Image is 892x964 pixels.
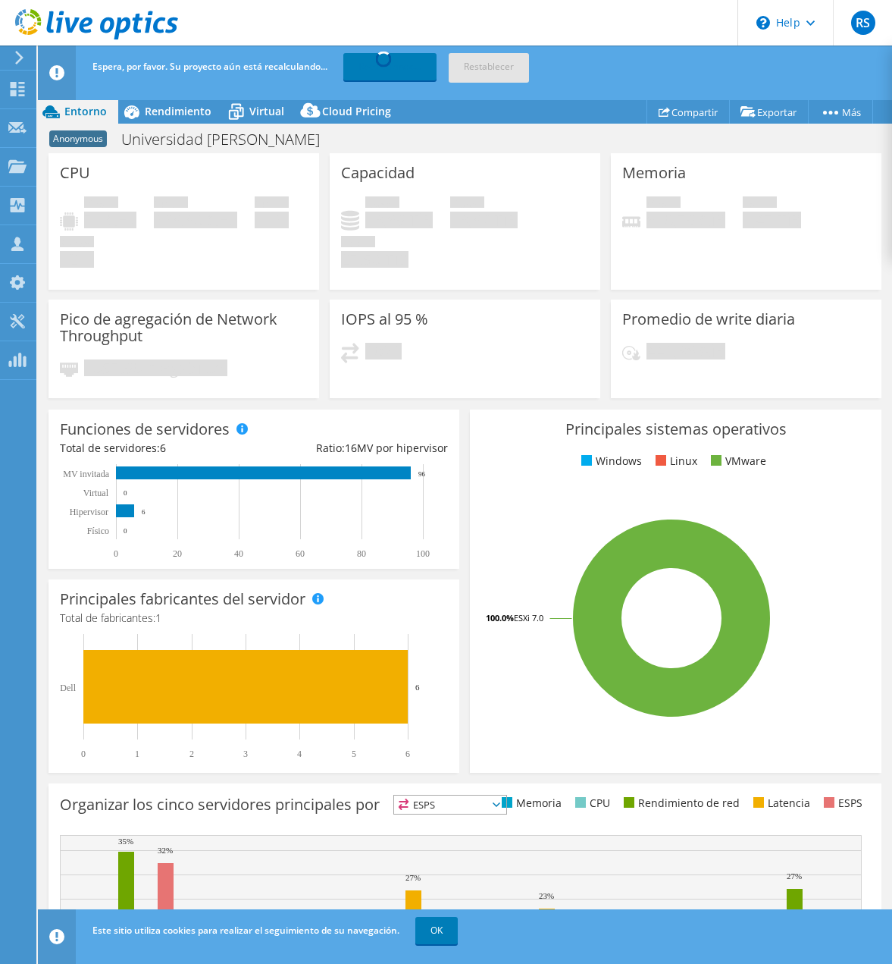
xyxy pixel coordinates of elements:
[160,441,166,455] span: 6
[255,212,289,228] h4: 112
[415,917,458,944] a: OK
[92,924,399,937] span: Este sitio utiliza cookies para realizar el seguimiento de su navegación.
[70,507,108,517] text: Hipervisor
[154,196,188,212] span: CPU neta
[622,311,795,328] h3: Promedio de write diaria
[64,104,107,118] span: Entorno
[750,795,810,812] li: Latencia
[415,683,420,692] text: 6
[707,453,766,469] li: VMware
[365,212,433,228] h4: 13,69 TiB
[450,196,484,212] span: Libre
[365,196,399,212] span: Used
[514,612,543,623] tspan: ESXi 7.0
[787,871,802,881] text: 27%
[49,130,107,147] span: Anonymous
[820,795,862,812] li: ESPS
[394,796,506,814] span: ESPS
[135,749,139,759] text: 1
[234,548,243,559] text: 40
[743,212,801,228] h4: 1,47 TiB
[60,591,305,608] h3: Principales fabricantes del servidor
[83,488,109,498] text: Virtual
[173,548,182,559] text: 20
[60,610,448,626] h4: Total de fabricantes:
[341,311,428,328] h3: IOPS al 95 %
[646,343,725,360] h4: 441,36 GiB
[60,311,308,344] h3: Pico de agregación de Network Throughput
[254,440,448,457] div: Ratio: MV por hipervisor
[851,11,875,35] span: RS
[743,196,777,212] span: Total de memoria
[243,749,248,759] text: 3
[352,749,356,759] text: 5
[498,795,562,812] li: Memoria
[60,236,94,251] span: Sockets de la CPU
[189,749,194,759] text: 2
[341,251,408,268] h4: 27,50 TiB
[60,440,254,457] div: Total de servidores:
[292,907,307,916] text: 20%
[81,749,86,759] text: 0
[60,165,90,181] h3: CPU
[577,453,642,469] li: Windows
[756,16,770,30] svg: \n
[357,548,366,559] text: 80
[646,196,681,212] span: Pico de uso de memoria
[416,548,430,559] text: 100
[142,508,146,516] text: 6
[343,53,437,80] a: Recalculando...
[60,421,230,438] h3: Funciones de servidores
[622,165,686,181] h3: Memoria
[405,873,421,882] text: 27%
[297,749,302,759] text: 4
[145,104,211,118] span: Rendimiento
[84,212,136,228] h4: 71 GHz
[124,489,127,497] text: 0
[124,527,127,535] text: 0
[118,837,133,846] text: 35%
[418,470,426,478] text: 96
[345,441,357,455] span: 16
[158,846,173,855] text: 32%
[322,104,391,118] span: Cloud Pricing
[60,251,94,268] h4: 12
[84,360,227,376] h4: 1057,90 megabits/s
[450,212,518,228] h4: 13,82 TiB
[154,212,237,228] h4: 228,80 GHz
[481,421,869,438] h3: Principales sistemas operativos
[620,795,740,812] li: Rendimiento de red
[255,196,289,212] span: CPU Cores
[296,548,305,559] text: 60
[155,611,161,625] span: 1
[84,196,118,212] span: Pico de uso de CPU
[652,453,697,469] li: Linux
[486,612,514,623] tspan: 100.0%
[87,526,109,536] tspan: Físico
[571,795,610,812] li: CPU
[341,165,415,181] h3: Capacidad
[60,683,76,693] text: Dell
[249,104,284,118] span: Virtual
[729,100,809,124] a: Exportar
[63,469,109,479] text: MV invitada
[114,548,118,559] text: 0
[646,100,730,124] a: Compartir
[92,60,327,73] span: Espera, por favor. Su proyecto aún está recalculando...
[539,891,554,900] text: 23%
[808,100,873,124] a: Más
[365,343,402,360] h4: 1021
[646,212,725,228] h4: 610,79 GiB
[341,236,375,251] span: Total
[405,749,410,759] text: 6
[114,131,343,148] h1: Universidad [PERSON_NAME]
